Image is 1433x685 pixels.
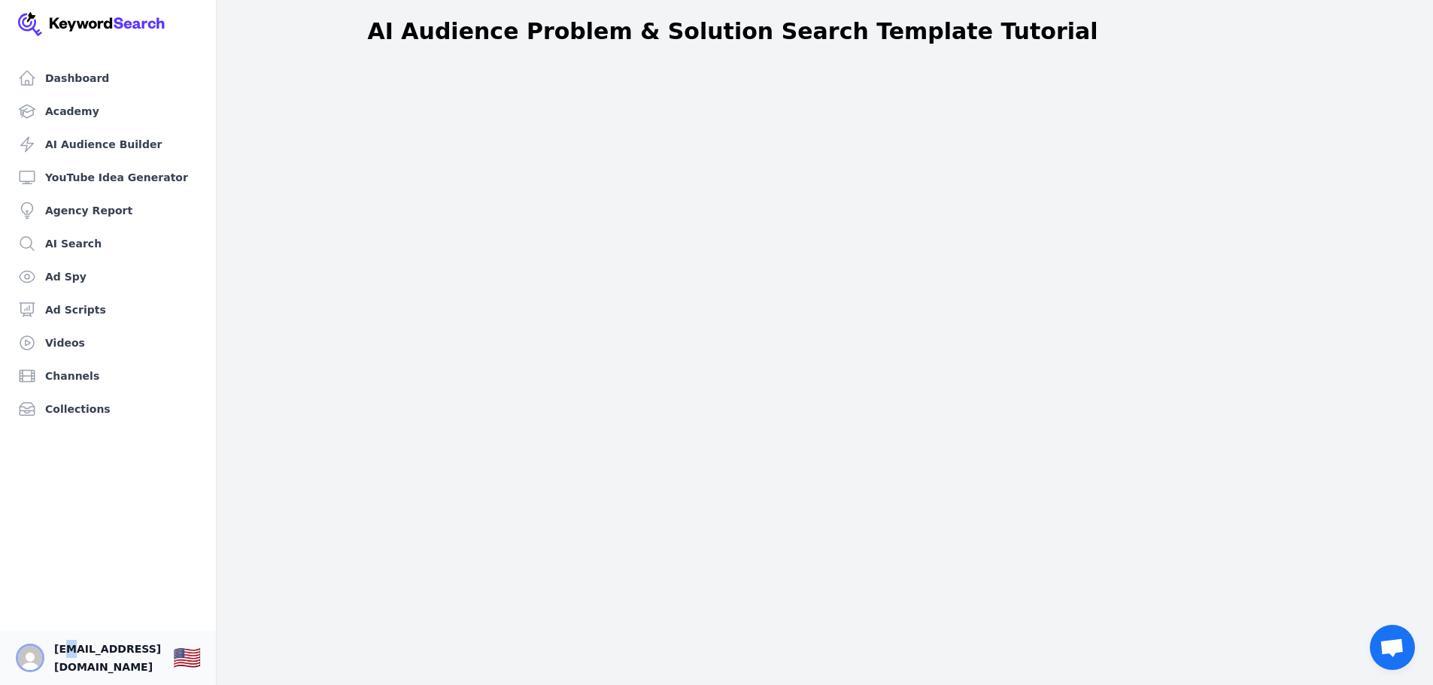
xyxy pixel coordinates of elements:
[12,361,204,391] a: Channels
[12,63,204,93] a: Dashboard
[12,129,204,159] a: AI Audience Builder
[12,328,204,358] a: Videos
[12,229,204,259] a: AI Search
[12,96,204,126] a: Academy
[54,640,161,676] span: [EMAIL_ADDRESS][DOMAIN_NAME]
[368,18,1098,45] h1: AI Audience Problem & Solution Search Template Tutorial
[173,644,201,671] div: 🇺🇸
[173,643,201,673] button: 🇺🇸
[12,195,204,226] a: Agency Report
[12,394,204,424] a: Collections
[12,262,204,292] a: Ad Spy
[18,12,165,36] img: Your Company
[1370,625,1415,670] a: Open chat
[12,162,204,192] a: YouTube Idea Generator
[12,295,204,325] a: Ad Scripts
[18,646,42,670] button: Open user button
